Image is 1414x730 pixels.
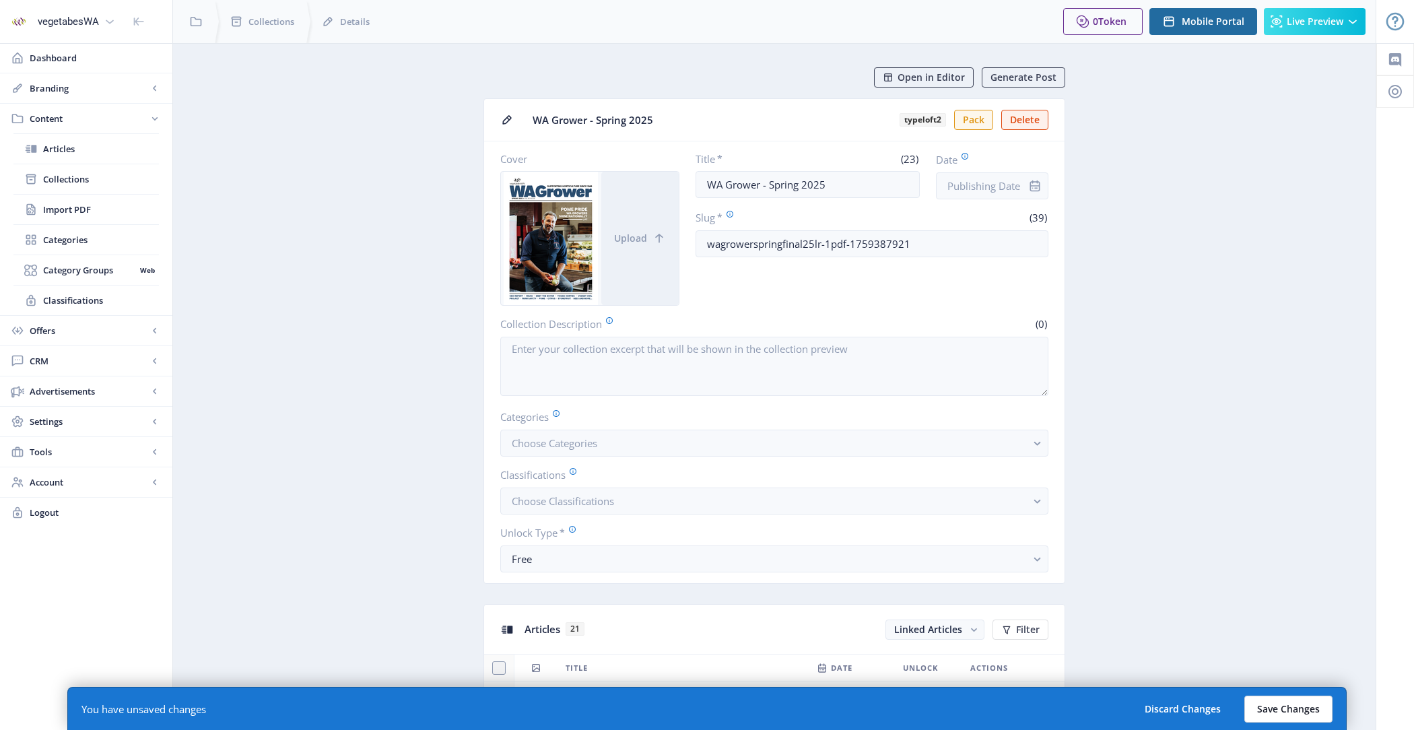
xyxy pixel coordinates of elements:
label: Categories [500,409,1038,424]
label: Cover [500,152,669,166]
span: Classifications [43,294,159,307]
span: Account [30,475,148,489]
span: Dashboard [30,51,162,65]
span: Open in Editor [898,72,965,83]
span: CRM [30,354,148,368]
div: You have unsaved changes [81,702,206,716]
span: Choose Classifications [512,494,614,508]
a: Import PDF [13,195,159,224]
nb-icon: info [1028,179,1042,193]
td: Free [895,682,962,721]
button: Delete [1001,110,1048,130]
span: Categories [43,233,159,246]
span: Details [340,15,370,28]
img: properties.app_icon.png [8,11,30,32]
button: Linked Articles [885,620,984,640]
span: 21 [566,622,584,636]
button: Discard Changes [1132,696,1234,723]
span: Upload [614,233,647,244]
button: Choose Categories [500,430,1048,457]
input: this-is-how-a-slug-looks-like [696,230,1049,257]
button: Pack [954,110,993,130]
button: Mobile Portal [1149,8,1257,35]
span: Mobile Portal [1182,16,1244,27]
span: Actions [970,660,1008,676]
button: Filter [992,620,1048,640]
span: Collections [248,15,294,28]
span: Settings [30,415,148,428]
button: Free [500,545,1048,572]
button: Choose Classifications [500,488,1048,515]
button: Open in Editor [874,67,974,88]
span: Tools [30,445,148,459]
span: Unlock [903,660,938,676]
span: Title [566,660,588,676]
button: 0Token [1063,8,1143,35]
a: Categories [13,225,159,255]
a: Classifications [13,286,159,315]
span: Filter [1016,624,1040,635]
button: Live Preview [1264,8,1366,35]
span: Articles [525,622,560,636]
span: Branding [30,81,148,95]
input: Publishing Date [936,172,1048,199]
span: Logout [30,506,162,519]
span: Import PDF [43,203,159,216]
span: Articles [43,142,159,156]
span: Category Groups [43,263,135,277]
input: Type Collection Title ... [696,171,920,198]
a: Articles [13,134,159,164]
span: Date [831,660,852,676]
label: Collection Description [500,317,769,331]
a: Category GroupsWeb [13,255,159,285]
span: (39) [1028,211,1048,224]
span: (23) [899,152,920,166]
b: typeloft2 [900,113,946,127]
span: Collections [43,172,159,186]
span: Choose Categories [512,436,597,450]
span: Token [1098,15,1126,28]
button: Upload [601,172,679,305]
div: Free [512,551,1026,567]
span: WA Grower - Spring 2025 [533,113,889,127]
label: Date [936,152,1038,167]
nb-badge: Web [135,263,159,277]
button: Generate Post [982,67,1065,88]
span: Live Preview [1287,16,1343,27]
label: Classifications [500,467,1038,482]
button: Save Changes [1244,696,1333,723]
span: Content [30,112,148,125]
div: vegetabesWA [38,7,99,36]
label: Unlock Type [500,525,1038,540]
label: Slug [696,210,867,225]
a: Collections [13,164,159,194]
span: Offers [30,324,148,337]
label: Title [696,152,803,166]
span: Linked Articles [894,623,962,636]
span: Advertisements [30,385,148,398]
span: (0) [1034,317,1048,331]
span: Generate Post [990,72,1056,83]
